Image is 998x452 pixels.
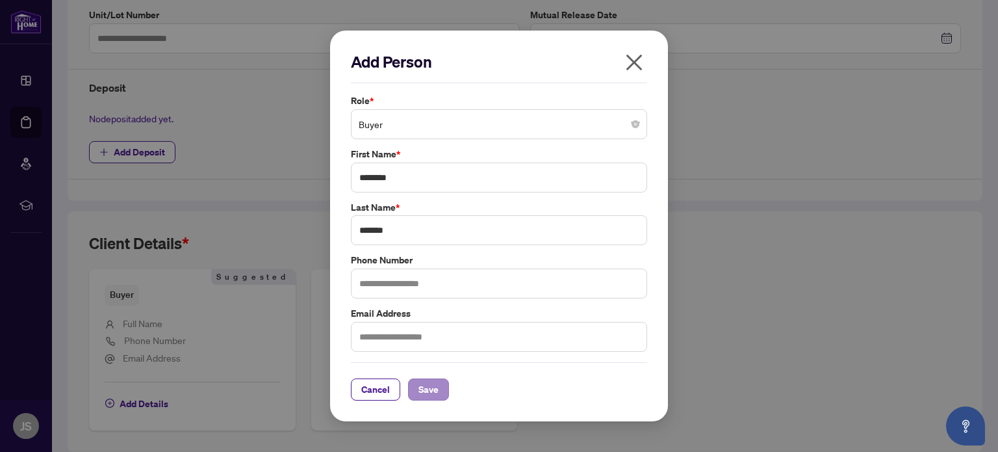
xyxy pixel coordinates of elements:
[632,120,639,128] span: close-circle
[418,379,439,400] span: Save
[351,51,647,72] h2: Add Person
[361,379,390,400] span: Cancel
[351,306,647,321] label: Email Address
[408,379,449,401] button: Save
[351,147,647,161] label: First Name
[359,112,639,137] span: Buyer
[351,253,647,267] label: Phone Number
[351,379,400,401] button: Cancel
[624,52,645,73] span: close
[351,94,647,108] label: Role
[351,200,647,215] label: Last Name
[946,406,985,445] button: Open asap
